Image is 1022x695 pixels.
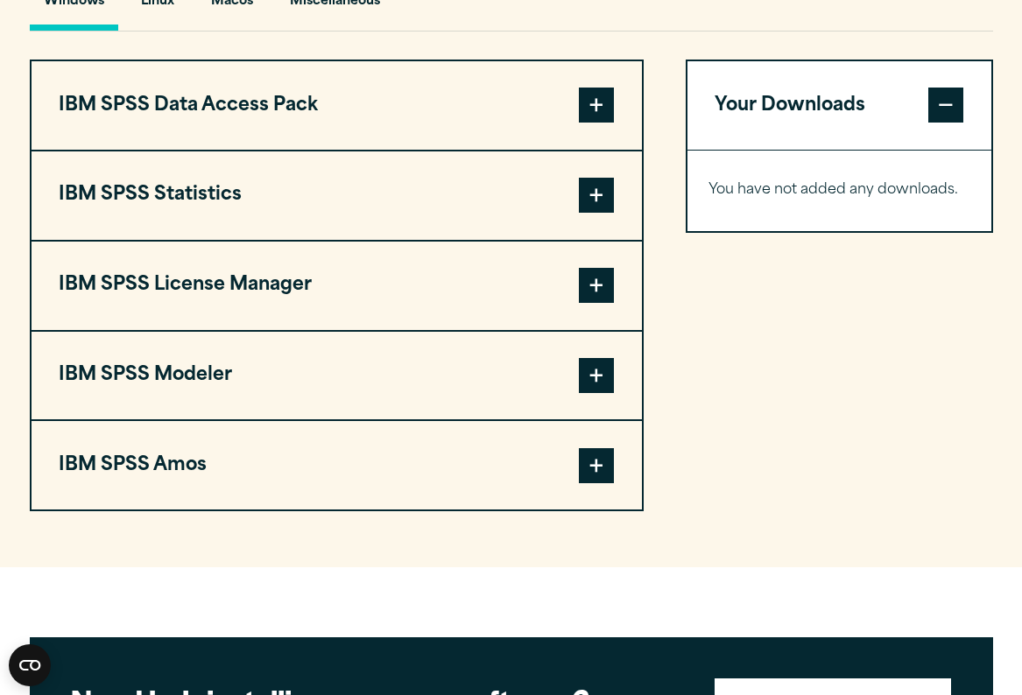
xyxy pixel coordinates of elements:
p: You have not added any downloads. [708,178,969,203]
div: Your Downloads [687,150,991,231]
button: IBM SPSS Statistics [32,151,643,240]
button: Your Downloads [687,61,991,150]
button: IBM SPSS Modeler [32,332,643,420]
button: IBM SPSS License Manager [32,242,643,330]
button: IBM SPSS Data Access Pack [32,61,643,150]
button: Open CMP widget [9,644,51,686]
button: IBM SPSS Amos [32,421,643,509]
